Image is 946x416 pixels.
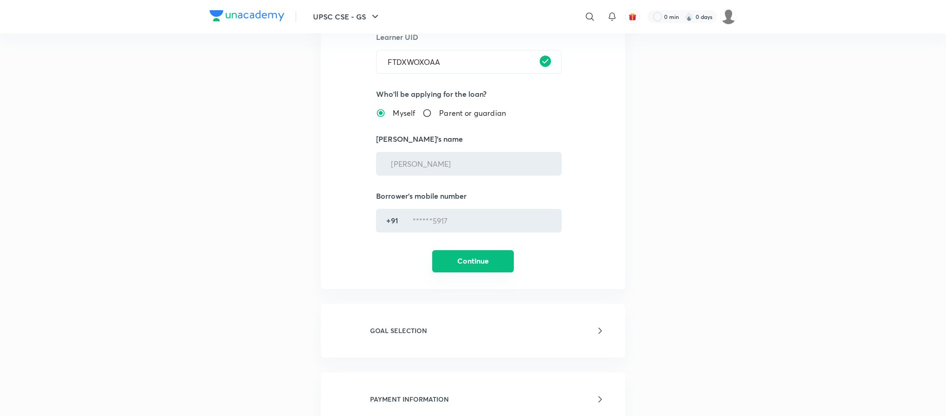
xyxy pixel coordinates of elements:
[628,13,637,21] img: avatar
[210,10,284,21] img: Company Logo
[684,12,694,21] img: streak
[721,9,736,25] img: Pranesh
[370,326,427,335] h6: GOAL SELECTION
[380,152,558,176] input: Enter full name here
[439,107,506,119] span: Parent or guardian
[386,215,397,226] p: +91
[432,250,514,272] button: Continue
[376,88,569,100] p: Who'll be applying for the loan?
[376,190,569,202] p: Borrower's mobile number
[377,50,561,74] input: Enter UID here
[393,107,415,119] span: Myself
[210,10,284,24] a: Company Logo
[376,32,569,43] p: Learner UID
[307,7,386,26] button: UPSC CSE - GS
[370,394,449,404] h6: PAYMENT INFORMATION
[376,133,569,145] p: [PERSON_NAME]'s name
[625,9,640,24] button: avatar
[402,209,558,233] input: Enter number here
